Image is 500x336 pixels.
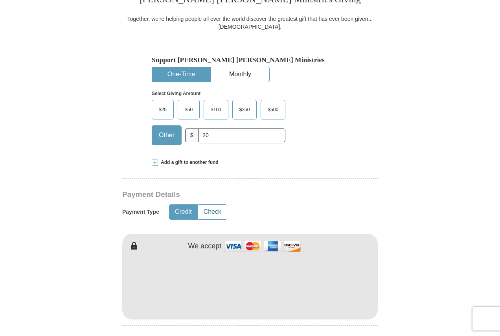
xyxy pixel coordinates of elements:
[155,104,171,116] span: $25
[185,129,199,142] span: $
[188,242,222,251] h4: We accept
[223,238,302,255] img: credit cards accepted
[198,129,285,142] input: Other Amount
[122,190,323,199] h3: Payment Details
[155,129,178,141] span: Other
[264,104,282,116] span: $500
[152,56,348,64] h5: Support [PERSON_NAME] [PERSON_NAME] Ministries
[198,205,227,219] button: Check
[122,15,378,31] div: Together, we're helping people all over the world discover the greatest gift that has ever been g...
[122,209,159,215] h5: Payment Type
[152,91,200,96] strong: Select Giving Amount
[152,67,210,82] button: One-Time
[235,104,254,116] span: $250
[207,104,225,116] span: $100
[211,67,269,82] button: Monthly
[169,205,197,219] button: Credit
[158,159,219,166] span: Add a gift to another fund
[181,104,197,116] span: $50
